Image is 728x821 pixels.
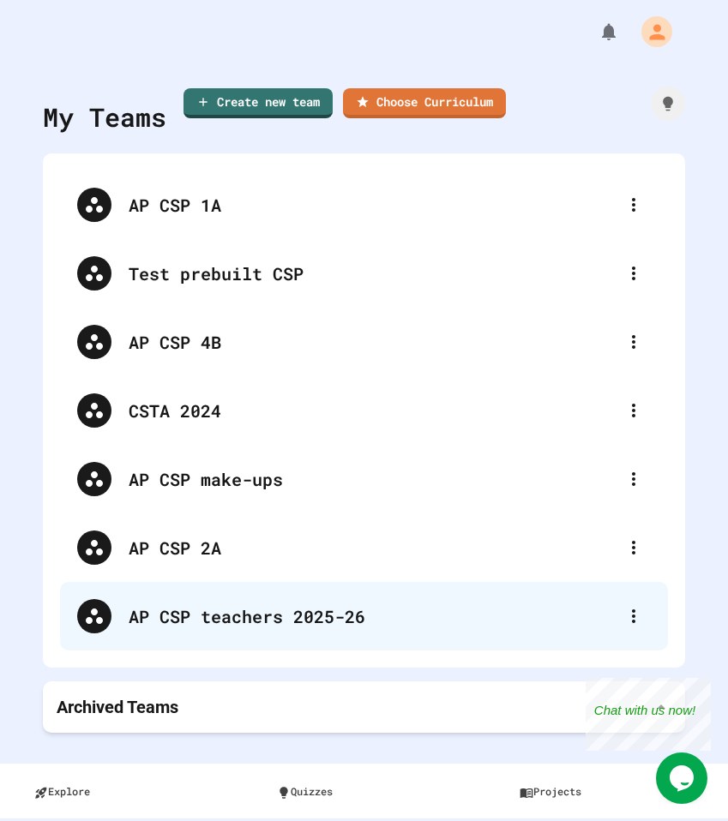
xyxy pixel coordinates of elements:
[502,772,721,810] a: Projects
[129,329,617,355] div: AP CSP 4B
[567,17,623,46] div: My Notifications
[260,772,478,810] a: Quizzes
[60,376,668,445] div: CSTA 2024
[57,695,178,719] p: Archived Teams
[129,603,617,629] div: AP CSP teachers 2025-26
[129,261,617,286] div: Test prebuilt CSP
[60,308,668,376] div: AP CSP 4B
[656,752,711,804] iframe: chat widget
[60,171,668,239] div: AP CSP 1A
[60,582,668,650] div: AP CSP teachers 2025-26
[129,398,617,423] div: CSTA 2024
[60,513,668,582] div: AP CSP 2A
[43,98,166,136] div: My Teams
[129,466,617,492] div: AP CSP make-ups
[60,239,668,308] div: Test prebuilt CSP
[623,12,677,51] div: My Account
[586,678,711,751] iframe: chat widget
[129,192,617,218] div: AP CSP 1A
[60,445,668,513] div: AP CSP make-ups
[343,88,506,118] a: Choose Curriculum
[651,87,685,121] div: How it works
[129,535,617,560] div: AP CSP 2A
[184,88,333,118] a: Create new team
[17,772,236,810] a: Explore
